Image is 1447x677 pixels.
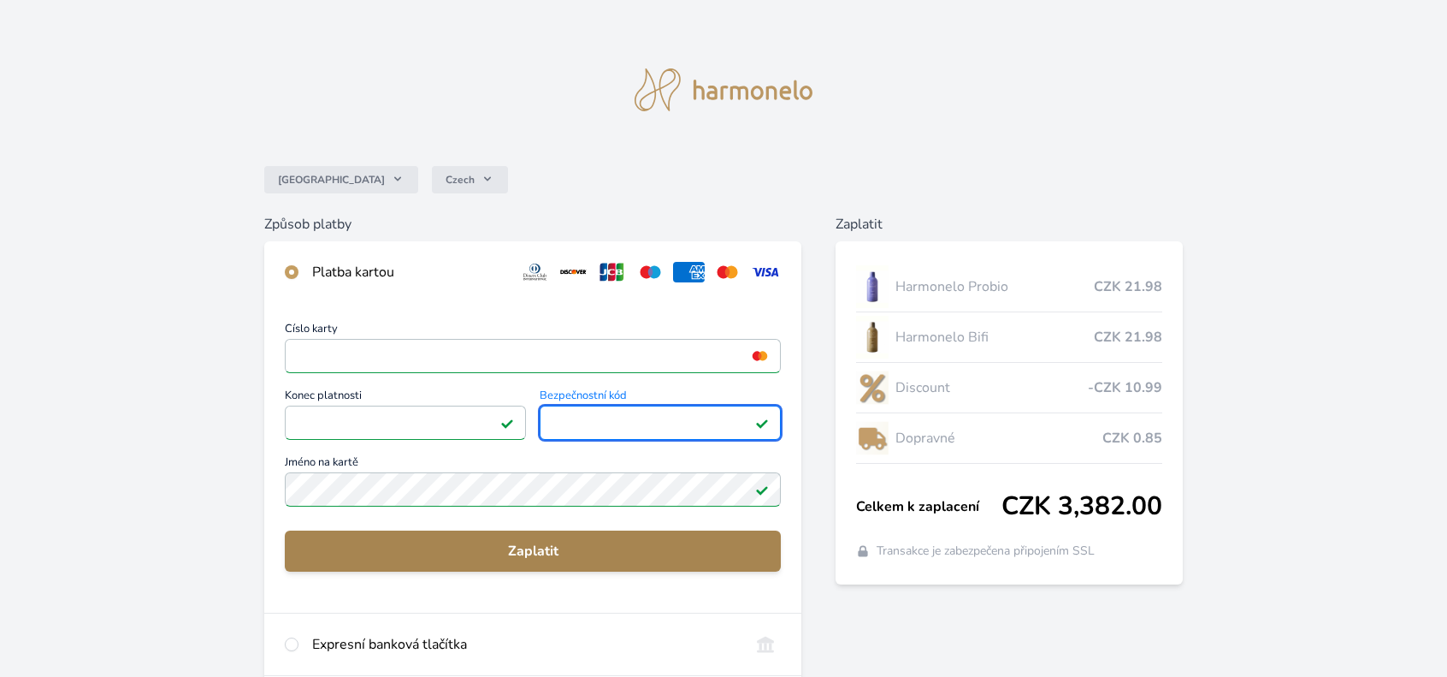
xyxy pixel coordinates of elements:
[750,262,782,282] img: visa.svg
[895,428,1102,448] span: Dopravné
[1088,377,1162,398] span: -CZK 10.99
[856,366,889,409] img: discount-lo.png
[1001,491,1162,522] span: CZK 3,382.00
[285,324,782,339] span: Číslo karty
[278,173,385,187] span: [GEOGRAPHIC_DATA]
[292,344,774,368] iframe: Iframe pro číslo karty
[1094,276,1162,297] span: CZK 21.98
[432,166,508,193] button: Czech
[519,262,551,282] img: diners.svg
[755,416,769,430] img: Platné pole
[312,262,505,282] div: Platba kartou
[755,483,769,496] img: Platné pole
[836,214,1183,235] h6: Zaplatit
[1094,327,1162,347] span: CZK 21.98
[285,472,782,507] input: Jméno na kartěPlatné pole
[750,634,782,655] img: onlineBanking_CZ.svg
[298,541,768,561] span: Zaplatit
[895,276,1094,297] span: Harmonelo Probio
[712,262,743,282] img: mc.svg
[635,262,666,282] img: maestro.svg
[500,416,514,430] img: Platné pole
[877,543,1095,560] span: Transakce je zabezpečena připojením SSL
[292,411,518,435] iframe: Iframe pro datum vypršení platnosti
[540,390,781,406] span: Bezpečnostní kód
[895,327,1094,347] span: Harmonelo Bifi
[856,265,889,308] img: CLEAN_PROBIO_se_stinem_x-lo.jpg
[856,417,889,460] img: delivery-lo.png
[264,166,418,193] button: [GEOGRAPHIC_DATA]
[285,457,782,472] span: Jméno na kartě
[1102,428,1162,448] span: CZK 0.85
[895,377,1088,398] span: Discount
[673,262,705,282] img: amex.svg
[446,173,475,187] span: Czech
[558,262,589,282] img: discover.svg
[856,496,1001,517] span: Celkem k zaplacení
[285,531,782,572] button: Zaplatit
[635,68,812,111] img: logo.svg
[285,390,526,406] span: Konec platnosti
[264,214,802,235] h6: Způsob platby
[856,316,889,359] img: CLEAN_BIFI_se_stinem_x-lo.jpg
[596,262,628,282] img: jcb.svg
[312,634,736,655] div: Expresní banková tlačítka
[547,411,773,435] iframe: Iframe pro bezpečnostní kód
[748,348,771,364] img: mc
